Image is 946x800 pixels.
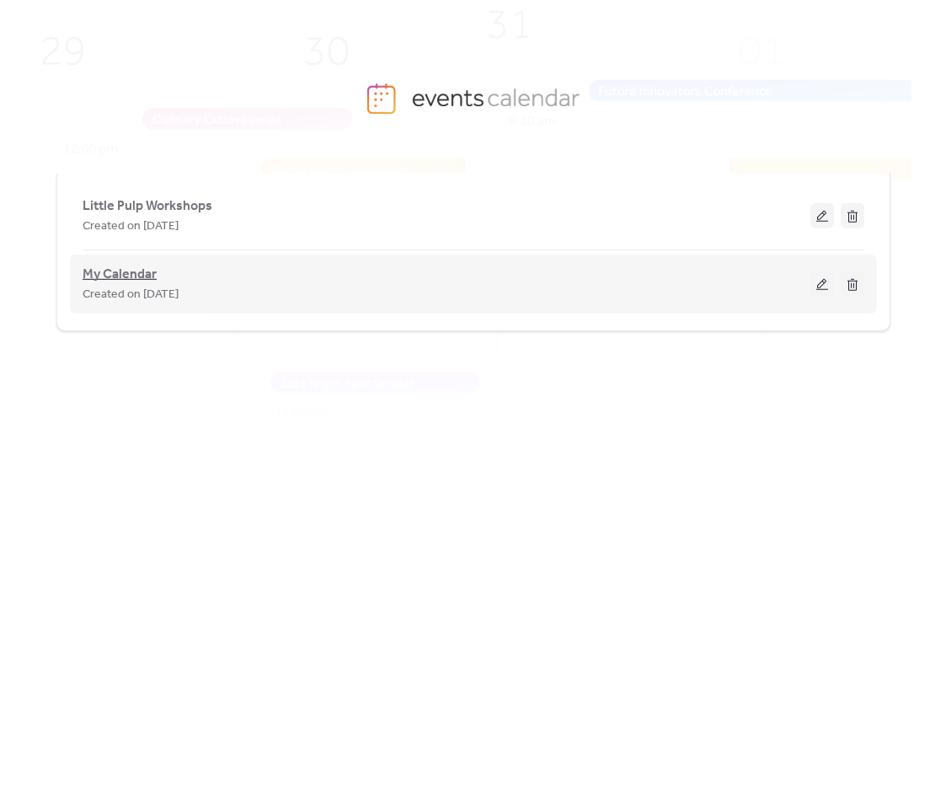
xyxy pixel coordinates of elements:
a: My Calendar [83,270,157,280]
span: Created on [DATE] [83,217,179,237]
span: Little Pulp Workshops [83,196,212,217]
span: Created on [DATE] [83,285,179,305]
a: Little Pulp Workshops [83,201,212,211]
span: My Calendar [83,265,157,285]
